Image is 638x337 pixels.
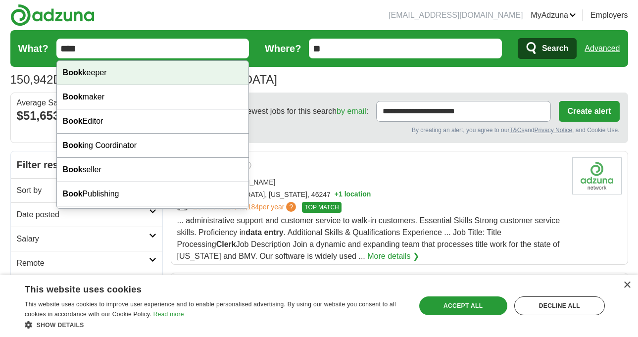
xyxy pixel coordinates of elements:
[302,202,341,213] span: TOP MATCH
[63,93,83,101] strong: Book
[57,134,249,158] div: ing Coordinator
[25,320,404,330] div: Show details
[63,165,83,174] strong: Book
[57,182,249,206] div: Publishing
[25,281,379,295] div: This website uses cookies
[17,209,149,221] h2: Date posted
[534,127,572,134] a: Privacy Notice
[11,178,162,202] a: Sort by
[63,141,83,149] strong: Book
[367,250,419,262] a: More details ❯
[572,157,622,194] img: Company logo
[335,190,339,200] span: +
[264,228,284,237] strong: entry
[585,39,620,58] a: Advanced
[63,68,83,77] strong: Book
[37,322,84,329] span: Show details
[265,41,301,56] label: Where?
[57,206,249,231] div: Shop
[419,296,507,315] div: Accept all
[17,185,149,196] h2: Sort by
[177,190,564,200] div: [GEOGRAPHIC_DATA], [US_STATE], 46247
[25,301,396,318] span: This website uses cookies to improve user experience and to enable personalised advertising. By u...
[389,9,523,21] li: [EMAIL_ADDRESS][DOMAIN_NAME]
[63,117,83,125] strong: Book
[286,202,296,212] span: ?
[57,85,249,109] div: maker
[10,73,277,86] h1: Data Entry Jobs in [GEOGRAPHIC_DATA]
[177,216,560,260] span: ... administrative support and customer service to walk-in customers. Essential Skills Strong cus...
[509,127,524,134] a: T&Cs
[559,101,619,122] button: Create alert
[11,227,162,251] a: Salary
[57,109,249,134] div: Editor
[199,105,368,117] span: Receive the newest jobs for this search :
[177,177,564,188] div: ASTON [PERSON_NAME]
[11,151,162,178] h2: Filter results
[153,311,184,318] a: Read more, opens a new window
[335,190,371,200] button: +1 location
[63,190,83,198] strong: Book
[10,71,53,89] span: 150,942
[18,41,49,56] label: What?
[11,251,162,275] a: Remote
[17,257,149,269] h2: Remote
[542,39,568,58] span: Search
[623,282,631,289] div: Close
[518,38,577,59] button: Search
[590,9,628,21] a: Employers
[17,107,156,125] div: $51,653
[57,61,249,85] div: keeper
[11,202,162,227] a: Date posted
[57,158,249,182] div: seller
[337,107,366,115] a: by email
[17,99,156,107] div: Average Salary
[216,240,236,248] strong: Clerk
[17,233,149,245] h2: Salary
[514,296,605,315] div: Decline all
[10,4,95,26] img: Adzuna logo
[531,9,576,21] a: MyAdzuna
[245,228,262,237] strong: data
[179,126,620,135] div: By creating an alert, you agree to our and , and Cookie Use.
